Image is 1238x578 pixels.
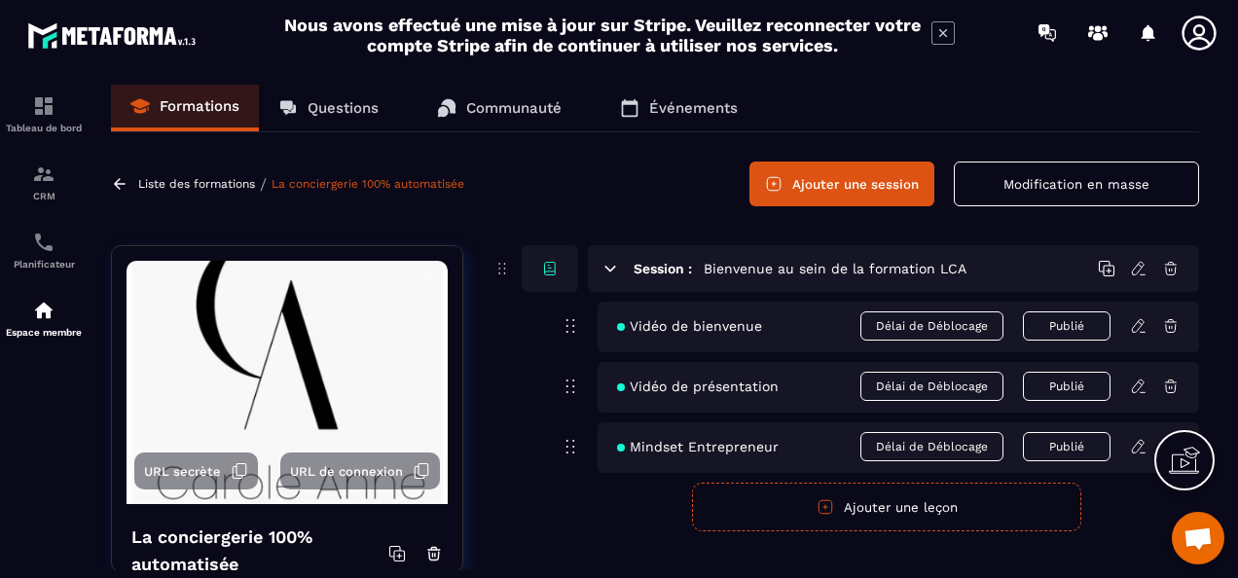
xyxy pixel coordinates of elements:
h5: Bienvenue au sein de la formation LCA [704,259,966,278]
a: formationformationCRM [5,148,83,216]
p: Formations [160,97,239,115]
p: Communauté [466,99,562,117]
span: Mindset Entrepreneur [617,439,779,454]
p: Questions [308,99,379,117]
span: Délai de Déblocage [860,311,1003,341]
a: La conciergerie 100% automatisée [272,177,464,191]
button: Publié [1023,432,1111,461]
a: Formations [111,85,259,131]
img: formation [32,94,55,118]
a: formationformationTableau de bord [5,80,83,148]
a: automationsautomationsEspace membre [5,284,83,352]
span: Délai de Déblocage [860,372,1003,401]
button: Publié [1023,311,1111,341]
a: Communauté [418,85,581,131]
img: automations [32,299,55,322]
span: URL secrète [144,464,221,479]
button: Modification en masse [954,162,1199,206]
span: Délai de Déblocage [860,432,1003,461]
button: Ajouter une leçon [692,483,1081,531]
img: background [127,261,448,504]
p: Planificateur [5,259,83,270]
span: URL de connexion [290,464,403,479]
h4: La conciergerie 100% automatisée [131,524,388,578]
span: Vidéo de bienvenue [617,318,762,334]
p: Espace membre [5,327,83,338]
a: schedulerschedulerPlanificateur [5,216,83,284]
p: Tableau de bord [5,123,83,133]
p: CRM [5,191,83,201]
a: Questions [259,85,398,131]
img: logo [27,18,202,54]
span: / [260,175,267,194]
h6: Session : [634,261,692,276]
a: Liste des formations [138,177,255,191]
a: Événements [601,85,757,131]
p: Événements [649,99,738,117]
div: Ouvrir le chat [1172,512,1224,564]
h2: Nous avons effectué une mise à jour sur Stripe. Veuillez reconnecter votre compte Stripe afin de ... [283,15,922,55]
button: URL de connexion [280,452,440,489]
img: formation [32,163,55,186]
button: Ajouter une session [749,162,934,206]
button: Publié [1023,372,1111,401]
span: Vidéo de présentation [617,379,779,394]
button: URL secrète [134,452,258,489]
img: scheduler [32,231,55,254]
